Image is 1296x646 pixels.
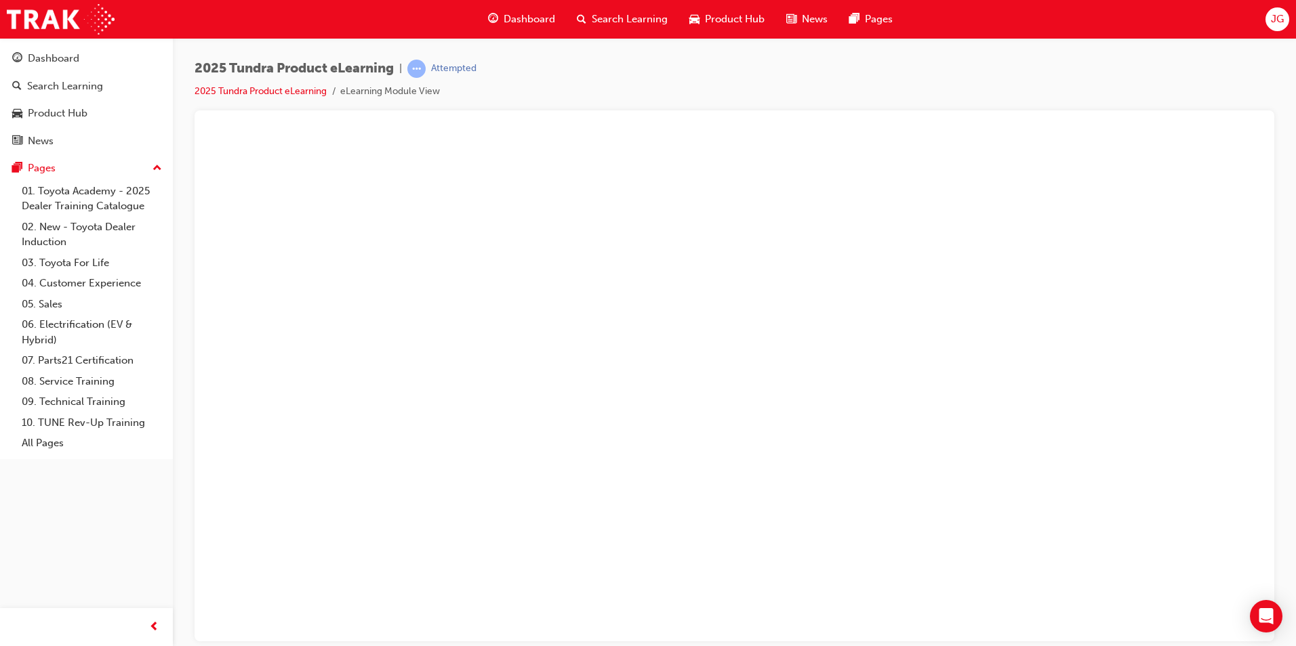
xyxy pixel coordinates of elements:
a: 2025 Tundra Product eLearning [195,85,327,97]
a: pages-iconPages [838,5,904,33]
div: News [28,133,54,149]
a: Product Hub [5,101,167,126]
span: News [802,12,828,27]
span: Search Learning [592,12,668,27]
a: Search Learning [5,74,167,99]
div: Product Hub [28,106,87,121]
a: search-iconSearch Learning [566,5,679,33]
span: guage-icon [488,11,498,28]
img: Trak [7,4,115,35]
a: 05. Sales [16,294,167,315]
button: DashboardSearch LearningProduct HubNews [5,43,167,156]
span: Dashboard [504,12,555,27]
span: 2025 Tundra Product eLearning [195,61,394,77]
span: search-icon [12,81,22,93]
span: search-icon [577,11,586,28]
button: Pages [5,156,167,181]
a: 04. Customer Experience [16,273,167,294]
div: Pages [28,160,56,176]
span: learningRecordVerb_ATTEMPT-icon [407,60,426,78]
span: Product Hub [705,12,765,27]
span: guage-icon [12,53,22,65]
a: 06. Electrification (EV & Hybrid) [16,314,167,350]
a: 07. Parts21 Certification [16,350,167,371]
a: All Pages [16,433,167,454]
button: JG [1265,7,1289,31]
span: news-icon [786,11,796,28]
div: Search Learning [27,79,103,94]
a: news-iconNews [775,5,838,33]
span: pages-icon [12,163,22,175]
a: 02. New - Toyota Dealer Induction [16,217,167,253]
span: prev-icon [149,619,159,636]
a: 01. Toyota Academy - 2025 Dealer Training Catalogue [16,181,167,217]
a: 03. Toyota For Life [16,253,167,274]
div: Dashboard [28,51,79,66]
span: up-icon [153,160,162,177]
a: 08. Service Training [16,371,167,392]
span: car-icon [12,108,22,120]
a: guage-iconDashboard [477,5,566,33]
li: eLearning Module View [340,84,440,100]
a: Dashboard [5,46,167,71]
span: | [399,61,402,77]
a: 09. Technical Training [16,391,167,412]
div: Attempted [431,62,477,75]
a: 10. TUNE Rev-Up Training [16,412,167,433]
span: news-icon [12,135,22,148]
a: News [5,129,167,154]
span: JG [1271,12,1284,27]
span: Pages [865,12,893,27]
span: car-icon [689,11,700,28]
span: pages-icon [849,11,859,28]
a: car-iconProduct Hub [679,5,775,33]
div: Open Intercom Messenger [1250,600,1282,632]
